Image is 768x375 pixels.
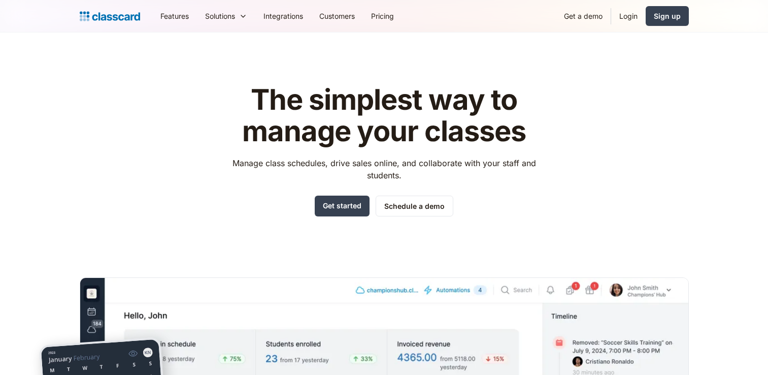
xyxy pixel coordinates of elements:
p: Manage class schedules, drive sales online, and collaborate with your staff and students. [223,157,545,181]
a: Pricing [363,5,402,27]
div: Solutions [205,11,235,21]
a: Get a demo [556,5,611,27]
a: Features [152,5,197,27]
a: Get started [315,196,370,216]
div: Sign up [654,11,681,21]
a: Schedule a demo [376,196,453,216]
a: home [80,9,140,23]
h1: The simplest way to manage your classes [223,84,545,147]
a: Customers [311,5,363,27]
a: Sign up [646,6,689,26]
a: Login [611,5,646,27]
a: Integrations [255,5,311,27]
div: Solutions [197,5,255,27]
